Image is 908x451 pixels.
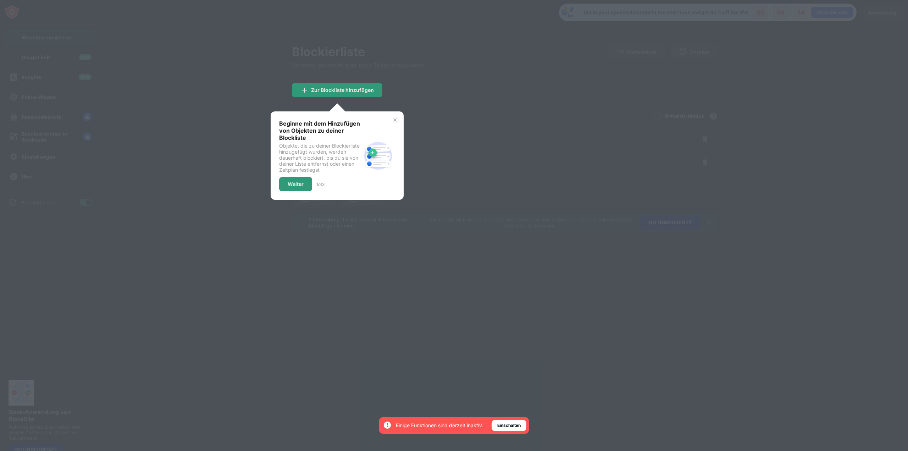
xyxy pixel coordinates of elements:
[288,181,304,187] div: Weiter
[311,87,374,93] div: Zur Blockliste hinzufügen
[316,182,325,187] div: 1 of 3
[279,120,361,141] div: Beginne mit dem Hinzufügen von Objekten zu deiner Blockliste
[392,117,398,123] img: x-button.svg
[279,143,361,173] div: Objekte, die zu deiner Blockierliste hinzugefügt wurden, werden dauerhaft blockiert, bis du sie v...
[497,422,521,429] div: Einschalten
[383,421,392,429] img: error-circle-white.svg
[396,422,483,429] div: Einige Funktionen sind derzeit inaktiv.
[361,139,395,173] img: block-site.svg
